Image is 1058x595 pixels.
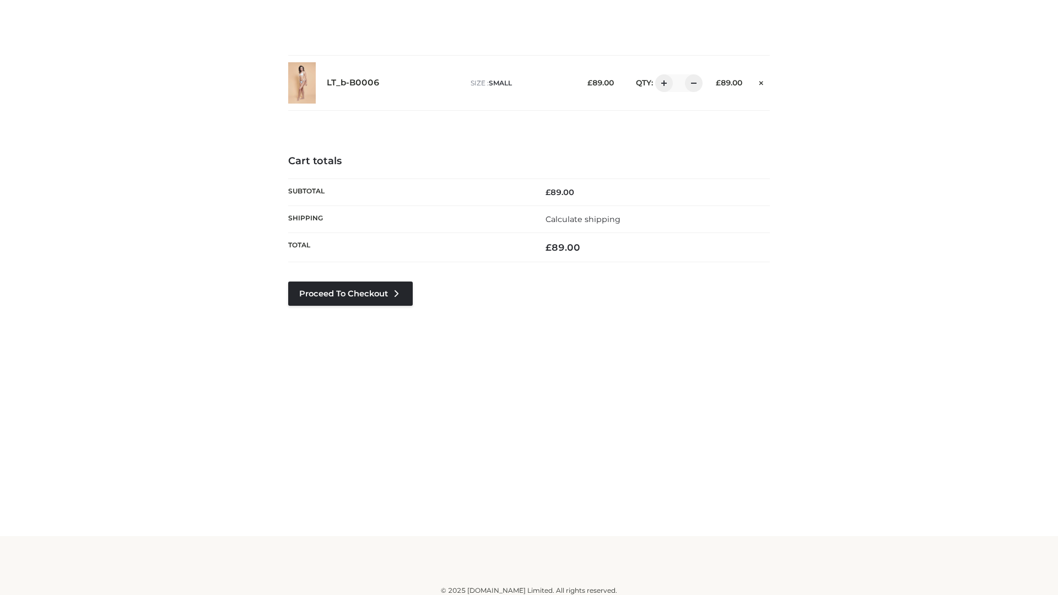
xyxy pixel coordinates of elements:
th: Shipping [288,205,529,232]
bdi: 89.00 [546,242,580,253]
a: Calculate shipping [546,214,620,224]
a: Remove this item [753,74,770,89]
th: Total [288,233,529,262]
bdi: 89.00 [587,78,614,87]
span: SMALL [489,79,512,87]
a: Proceed to Checkout [288,282,413,306]
div: QTY: [625,74,699,92]
span: £ [587,78,592,87]
bdi: 89.00 [716,78,742,87]
h4: Cart totals [288,155,770,167]
span: £ [546,187,550,197]
a: LT_b-B0006 [327,78,380,88]
span: £ [716,78,721,87]
span: £ [546,242,552,253]
th: Subtotal [288,178,529,205]
bdi: 89.00 [546,187,574,197]
p: size : [471,78,570,88]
